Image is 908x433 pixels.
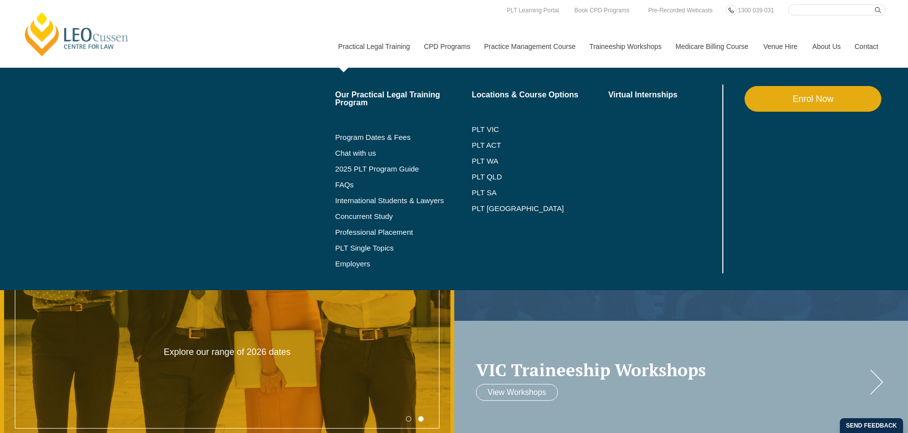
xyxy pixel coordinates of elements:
a: Employers [335,260,472,268]
a: PLT Learning Portal [504,5,561,16]
span: 1300 039 031 [738,7,774,14]
a: [PERSON_NAME] Centre for Law [22,11,131,57]
a: VIC Traineeship Workshops [476,360,867,380]
a: Chat with us [335,149,472,157]
a: International Students & Lawyers [335,197,472,205]
a: Professional Placement [335,228,472,236]
a: Medicare Billing Course [668,25,756,68]
a: Virtual Internships [608,91,720,99]
button: 1 [406,416,411,422]
a: FAQs [335,181,472,189]
a: Venue Hire [756,25,805,68]
a: Contact [847,25,886,68]
a: Traineeship Workshops [582,25,668,68]
a: Concurrent Study [335,213,472,220]
a: PLT QLD [472,173,608,181]
a: Locations & Course Options [472,91,608,99]
p: Explore our range of 2026 dates [136,346,318,358]
a: Pre-Recorded Webcasts [646,5,715,16]
button: 2 [418,416,424,422]
a: Enrol Now [745,86,881,112]
a: 1300 039 031 [735,5,776,16]
a: PLT Single Topics [335,244,472,252]
a: View Workshops [476,384,558,401]
a: About Us [805,25,847,68]
a: CPD Programs [416,25,476,68]
a: PLT WA [472,157,584,165]
a: PLT [GEOGRAPHIC_DATA] [472,205,608,213]
a: Practical Legal Training [331,25,417,68]
a: Program Dates & Fees [335,133,472,141]
a: PLT ACT [472,141,608,149]
a: Our Practical Legal Training Program [335,91,472,107]
a: Book CPD Programs [572,5,632,16]
a: Practice Management Course [477,25,582,68]
a: PLT VIC [472,126,608,133]
a: PLT SA [472,189,608,197]
a: 2025 PLT Program Guide [335,165,447,173]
